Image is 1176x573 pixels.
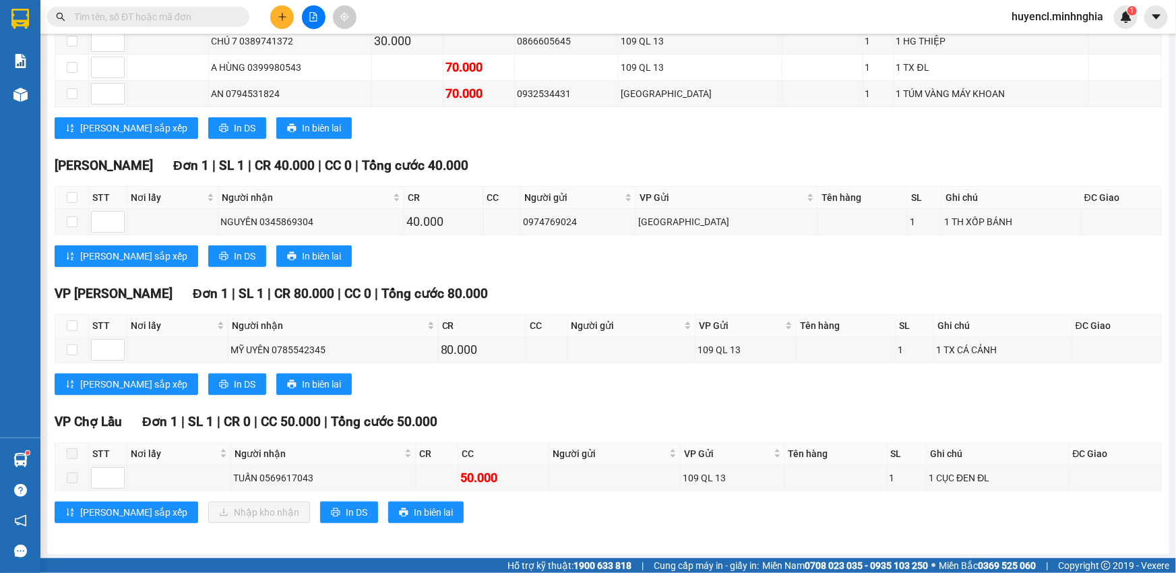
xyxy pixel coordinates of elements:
span: file-add [309,12,318,22]
span: CC 0 [344,286,371,301]
span: plus [278,12,287,22]
button: sort-ascending[PERSON_NAME] sắp xếp [55,117,198,139]
span: Nơi lấy [131,446,217,461]
span: Nơi lấy [131,190,204,205]
span: VP [PERSON_NAME] [55,286,173,301]
span: In biên lai [302,377,341,392]
span: | [254,414,257,429]
td: 109 QL 13 [695,337,797,363]
img: warehouse-icon [13,453,28,467]
span: CC 0 [325,158,352,173]
span: Đơn 1 [142,414,178,429]
div: 1 [898,342,931,357]
span: SL 1 [188,414,214,429]
div: AN 0794531824 [211,86,369,101]
span: [PERSON_NAME] sắp xếp [80,505,187,520]
input: Tìm tên, số ĐT hoặc mã đơn [74,9,233,24]
span: In biên lai [414,505,453,520]
button: plus [270,5,294,29]
div: 1 TH XỐP BÁNH [944,214,1078,229]
div: 1 [890,471,925,485]
span: | [268,286,271,301]
button: printerIn DS [208,245,266,267]
th: Ghi chú [942,187,1080,209]
span: caret-down [1150,11,1163,23]
div: 1 [910,214,939,229]
span: question-circle [14,484,27,497]
span: VP Gửi [684,446,770,461]
span: Đơn 1 [193,286,228,301]
div: 1 TÚM VÀNG MÁY KHOAN [896,86,1086,101]
span: CR 80.000 [274,286,334,301]
span: Miền Nam [762,558,928,573]
span: | [324,414,328,429]
div: 1 TX ĐL [896,60,1086,75]
div: 1 HG THIỆP [896,34,1086,49]
span: VP Chợ Lầu [55,414,122,429]
img: icon-new-feature [1120,11,1132,23]
span: sort-ascending [65,380,75,390]
img: solution-icon [13,54,28,68]
span: CR 40.000 [255,158,315,173]
div: 1 CỤC ĐEN ĐL [929,471,1066,485]
td: Sài Gòn [619,81,782,107]
th: SL [908,187,942,209]
span: Người nhận [232,318,425,333]
button: aim [333,5,357,29]
span: | [355,158,359,173]
div: CHÚ 7 0389741372 [211,34,369,49]
th: SL [896,315,934,337]
div: 109 QL 13 [683,471,782,485]
div: 50.000 [460,469,547,487]
div: 1 [865,34,892,49]
th: STT [89,187,127,209]
span: Người nhận [235,446,402,461]
td: 109 QL 13 [681,465,784,491]
span: [PERSON_NAME] sắp xếp [80,121,187,135]
th: Tên hàng [797,315,896,337]
span: | [338,286,341,301]
sup: 1 [26,451,30,455]
span: printer [287,380,297,390]
span: copyright [1101,561,1111,570]
span: printer [219,251,228,262]
div: [GEOGRAPHIC_DATA] [638,214,815,229]
div: 0974769024 [523,214,633,229]
img: warehouse-icon [13,88,28,102]
span: | [248,158,251,173]
span: sort-ascending [65,508,75,518]
span: Đơn 1 [173,158,209,173]
div: 1 TX CÁ CẢNH [936,342,1069,357]
div: A HÙNG 0399980543 [211,60,369,75]
span: Người nhận [222,190,390,205]
div: [GEOGRAPHIC_DATA] [621,86,780,101]
img: logo-vxr [11,9,29,29]
td: 109 QL 13 [619,28,782,55]
span: | [375,286,378,301]
div: 40.000 [406,212,481,231]
span: message [14,545,27,557]
span: VP Gửi [640,190,804,205]
td: 109 QL 13 [619,55,782,81]
span: [PERSON_NAME] [55,158,153,173]
span: search [56,12,65,22]
button: printerIn DS [320,502,378,523]
th: SL [888,443,927,465]
button: downloadNhập kho nhận [208,502,310,523]
span: printer [287,251,297,262]
span: printer [331,508,340,518]
div: 30.000 [374,32,441,51]
span: In DS [234,377,255,392]
button: printerIn biên lai [276,245,352,267]
button: sort-ascending[PERSON_NAME] sắp xếp [55,245,198,267]
div: 80.000 [441,340,524,359]
span: VP Gửi [699,318,782,333]
td: Sài Gòn [636,209,818,235]
span: Cung cấp máy in - giấy in: [654,558,759,573]
span: In DS [234,121,255,135]
span: CC 50.000 [261,414,321,429]
th: CR [439,315,527,337]
strong: 1900 633 818 [574,560,631,571]
th: Ghi chú [927,443,1069,465]
th: Tên hàng [818,187,908,209]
